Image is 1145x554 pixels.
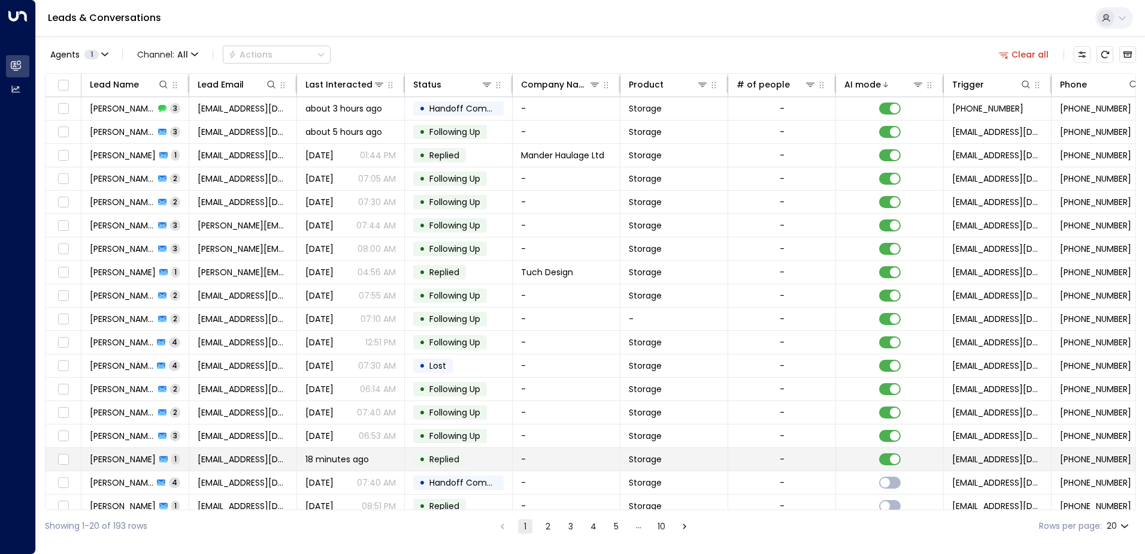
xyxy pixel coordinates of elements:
span: Toggle select row [56,148,71,163]
div: - [780,336,784,348]
span: Agents [50,50,80,59]
div: • [419,239,425,259]
p: 01:44 PM [360,149,396,161]
td: - [513,167,620,190]
span: Sep 07, 2025 [305,336,334,348]
span: 3 [170,220,180,230]
div: … [632,519,646,534]
div: • [419,122,425,142]
div: - [780,196,784,208]
span: Gurpreet Singh [90,430,155,442]
span: Baljit Nagra [90,453,156,465]
span: leads@space-station.co.uk [952,173,1043,185]
span: Toggle select row [56,242,71,257]
span: Yesterday [305,173,334,185]
div: Last Interacted [305,77,385,92]
span: Following Up [429,290,480,302]
div: # of people [737,77,790,92]
span: Storage [629,243,662,255]
span: +447940370612 [1060,266,1131,278]
td: - [513,354,620,377]
span: Yesterday [305,149,334,161]
div: AI mode [844,77,881,92]
span: Yesterday [305,313,334,325]
span: leads@space-station.co.uk [952,266,1043,278]
span: Elena Harvey [90,360,153,372]
div: • [419,356,425,376]
span: leads@space-station.co.uk [952,383,1043,395]
span: Storage [629,500,662,512]
span: Toggle select row [56,475,71,490]
span: Replied [429,500,459,512]
td: - [620,308,728,330]
p: 07:40 AM [357,477,396,489]
div: • [419,285,425,306]
span: QuantumGenesis963@gmail.com [198,290,288,302]
span: Toggle select row [56,359,71,374]
td: - [513,214,620,237]
span: sales@manderhaulageltd.co.uk [198,149,288,161]
span: +447418053316 [1060,407,1131,418]
span: 3 [170,127,180,137]
div: - [780,126,784,138]
div: Status [413,77,493,92]
div: • [419,472,425,493]
div: Lead Name [90,77,139,92]
span: Toggle select row [56,382,71,397]
div: Company Name [521,77,589,92]
span: about 3 hours ago [305,103,382,115]
span: Toggle select row [56,101,71,116]
span: Yesterday [305,196,334,208]
div: • [419,145,425,165]
p: 07:30 AM [358,196,396,208]
span: leads@space-station.co.uk [952,336,1043,348]
button: Go to page 4 [586,519,601,534]
span: about 5 hours ago [305,126,382,138]
span: cassa27481@gmail.com [198,313,288,325]
span: Toggle select row [56,312,71,327]
nav: pagination navigation [495,519,692,534]
span: leads@space-station.co.uk [952,290,1043,302]
td: - [513,331,620,354]
span: Tom Groves [90,173,155,185]
span: Toggle select row [56,405,71,420]
span: Toggle select row [56,499,71,514]
button: Go to page 2 [541,519,555,534]
div: Last Interacted [305,77,372,92]
div: - [780,149,784,161]
span: Sep 05, 2025 [305,266,334,278]
span: Storage [629,430,662,442]
span: Following Up [429,407,480,418]
span: manishh.gurungg@gmail.com [198,219,288,231]
span: leads@space-station.co.uk [952,430,1043,442]
span: Sep 04, 2025 [305,360,334,372]
span: +447539509799 [1060,196,1131,208]
span: Mander Haulage Ltd [521,149,604,161]
span: Toggle select row [56,171,71,186]
span: Storage [629,336,662,348]
span: 1 [171,454,180,464]
span: Toggle select all [56,78,71,93]
div: - [780,290,784,302]
button: Clear all [994,46,1054,63]
div: - [780,407,784,418]
span: Michael G [90,290,155,302]
span: Replied [429,149,459,161]
span: Storage [629,407,662,418]
span: Sep 06, 2025 [305,219,334,231]
div: • [419,426,425,446]
span: 2 [170,384,180,394]
span: 2 [170,290,180,300]
td: - [513,191,620,213]
span: leads@space-station.co.uk [952,149,1043,161]
span: Abdul Zahid [90,103,155,115]
span: Following Up [429,383,480,395]
span: 1 [84,50,99,59]
p: 07:30 AM [358,360,396,372]
div: Status [413,77,441,92]
div: - [780,266,784,278]
span: 4 [169,360,180,371]
span: +447774038514 [1060,126,1131,138]
span: +447724370107 [1060,360,1131,372]
p: 07:55 AM [359,290,396,302]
